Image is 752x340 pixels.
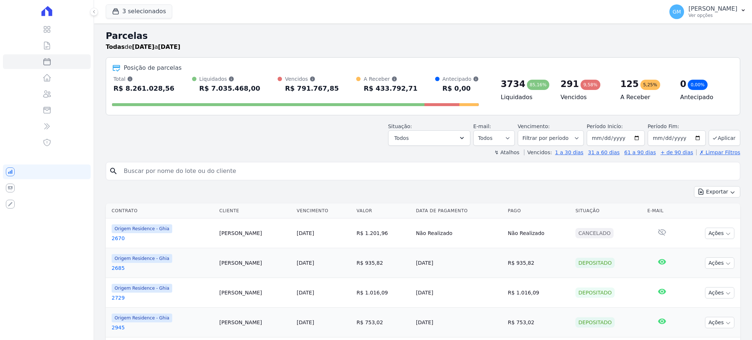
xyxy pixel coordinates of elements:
input: Buscar por nome do lote ou do cliente [119,164,737,178]
td: R$ 753,02 [505,308,572,337]
td: R$ 753,02 [354,308,413,337]
strong: [DATE] [158,43,180,50]
label: Vencimento: [518,123,550,129]
th: Contrato [106,203,216,218]
div: 3734 [501,78,525,90]
label: Situação: [388,123,412,129]
th: Situação [572,203,644,218]
a: + de 90 dias [661,149,693,155]
h4: Liquidados [501,93,549,102]
div: R$ 7.035.468,00 [199,83,260,94]
a: 2729 [112,294,213,301]
h4: Vencidos [561,93,609,102]
div: 0,00% [688,80,708,90]
i: search [109,167,118,176]
div: 9,58% [581,80,600,90]
div: 5,25% [640,80,660,90]
label: Período Inicío: [587,123,623,129]
div: 85,16% [527,80,550,90]
label: Período Fim: [648,123,706,130]
td: [PERSON_NAME] [216,248,294,278]
span: Origem Residence - Ghia [112,284,172,293]
a: 2945 [112,324,213,331]
button: Ações [705,317,734,328]
td: [DATE] [413,278,505,308]
div: R$ 8.261.028,56 [113,83,174,94]
div: 125 [620,78,639,90]
div: Depositado [575,258,615,268]
span: Origem Residence - Ghia [112,254,172,263]
td: [DATE] [413,308,505,337]
span: Todos [394,134,409,142]
a: 61 a 90 dias [624,149,656,155]
td: R$ 1.016,09 [505,278,572,308]
div: Depositado [575,317,615,328]
button: Ações [705,287,734,299]
th: Vencimento [294,203,354,218]
label: ↯ Atalhos [494,149,519,155]
td: R$ 935,82 [505,248,572,278]
td: [PERSON_NAME] [216,278,294,308]
div: Vencidos [285,75,339,83]
button: Ações [705,257,734,269]
th: Pago [505,203,572,218]
td: [PERSON_NAME] [216,308,294,337]
label: Vencidos: [524,149,552,155]
span: Origem Residence - Ghia [112,314,172,322]
label: E-mail: [473,123,491,129]
p: Ver opções [688,12,737,18]
td: R$ 1.201,96 [354,218,413,248]
div: A Receber [364,75,417,83]
button: Todos [388,130,470,146]
a: 1 a 30 dias [555,149,583,155]
div: R$ 0,00 [442,83,479,94]
h4: Antecipado [680,93,728,102]
a: [DATE] [297,290,314,296]
div: R$ 791.767,85 [285,83,339,94]
a: [DATE] [297,230,314,236]
div: 0 [680,78,686,90]
th: Valor [354,203,413,218]
span: Origem Residence - Ghia [112,224,172,233]
p: de a [106,43,180,51]
button: GM [PERSON_NAME] Ver opções [664,1,752,22]
a: [DATE] [297,260,314,266]
td: Não Realizado [505,218,572,248]
div: R$ 433.792,71 [364,83,417,94]
a: ✗ Limpar Filtros [696,149,740,155]
h2: Parcelas [106,29,740,43]
a: [DATE] [297,319,314,325]
a: 2670 [112,235,213,242]
span: GM [673,9,681,14]
td: R$ 935,82 [354,248,413,278]
td: [DATE] [413,248,505,278]
button: Ações [705,228,734,239]
div: Depositado [575,287,615,298]
div: Antecipado [442,75,479,83]
a: 2685 [112,264,213,272]
div: Liquidados [199,75,260,83]
td: [PERSON_NAME] [216,218,294,248]
div: Posição de parcelas [124,64,182,72]
button: Exportar [694,186,740,198]
div: 291 [561,78,579,90]
div: Total [113,75,174,83]
p: [PERSON_NAME] [688,5,737,12]
a: 31 a 60 dias [588,149,619,155]
td: R$ 1.016,09 [354,278,413,308]
button: Aplicar [709,130,740,146]
strong: Todas [106,43,125,50]
h4: A Receber [620,93,668,102]
th: E-mail [644,203,680,218]
div: Cancelado [575,228,614,238]
button: 3 selecionados [106,4,172,18]
th: Cliente [216,203,294,218]
strong: [DATE] [132,43,155,50]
